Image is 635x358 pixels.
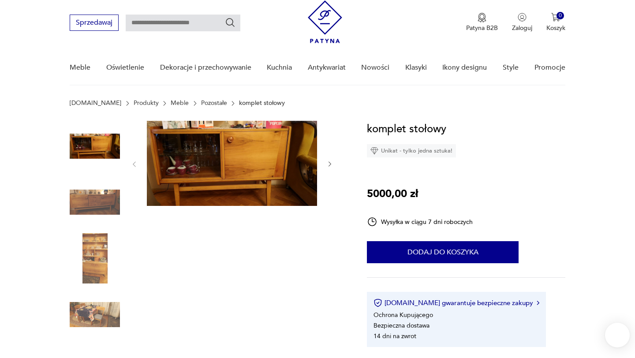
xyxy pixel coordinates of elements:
a: Promocje [534,51,565,85]
a: Pozostałe [201,100,227,107]
p: 5000,00 zł [367,186,418,202]
button: Szukaj [225,17,235,28]
a: [DOMAIN_NAME] [70,100,121,107]
img: Zdjęcie produktu komplet stołowy [70,290,120,340]
p: Koszyk [546,24,565,32]
div: 0 [557,12,564,19]
a: Meble [70,51,90,85]
a: Sprzedawaj [70,20,119,26]
iframe: Smartsupp widget button [605,323,630,347]
img: Zdjęcie produktu komplet stołowy [70,177,120,227]
img: Patyna - sklep z meblami i dekoracjami vintage [308,0,342,43]
li: 14 dni na zwrot [374,332,416,340]
button: Zaloguj [512,13,532,32]
p: Zaloguj [512,24,532,32]
img: Ikona strzałki w prawo [537,301,539,305]
a: Dekoracje i przechowywanie [160,51,251,85]
a: Antykwariat [308,51,346,85]
img: Ikona diamentu [370,147,378,155]
div: Wysyłka w ciągu 7 dni roboczych [367,216,473,227]
li: Bezpieczna dostawa [374,321,430,330]
a: Ikona medaluPatyna B2B [466,13,498,32]
a: Produkty [134,100,159,107]
a: Style [503,51,519,85]
img: Zdjęcie produktu komplet stołowy [70,233,120,283]
a: Oświetlenie [106,51,144,85]
button: Sprzedawaj [70,15,119,31]
h1: komplet stołowy [367,121,446,138]
button: Patyna B2B [466,13,498,32]
img: Ikona koszyka [551,13,560,22]
button: Dodaj do koszyka [367,241,519,263]
img: Zdjęcie produktu komplet stołowy [70,121,120,171]
p: Patyna B2B [466,24,498,32]
a: Meble [171,100,189,107]
a: Kuchnia [267,51,292,85]
img: Zdjęcie produktu komplet stołowy [147,121,317,206]
a: Nowości [361,51,389,85]
a: Klasyki [405,51,427,85]
img: Ikona certyfikatu [374,298,382,307]
p: komplet stołowy [239,100,285,107]
button: [DOMAIN_NAME] gwarantuje bezpieczne zakupy [374,298,539,307]
img: Ikona medalu [478,13,486,22]
button: 0Koszyk [546,13,565,32]
img: Ikonka użytkownika [518,13,527,22]
a: Ikony designu [442,51,487,85]
li: Ochrona Kupującego [374,311,433,319]
div: Unikat - tylko jedna sztuka! [367,144,456,157]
